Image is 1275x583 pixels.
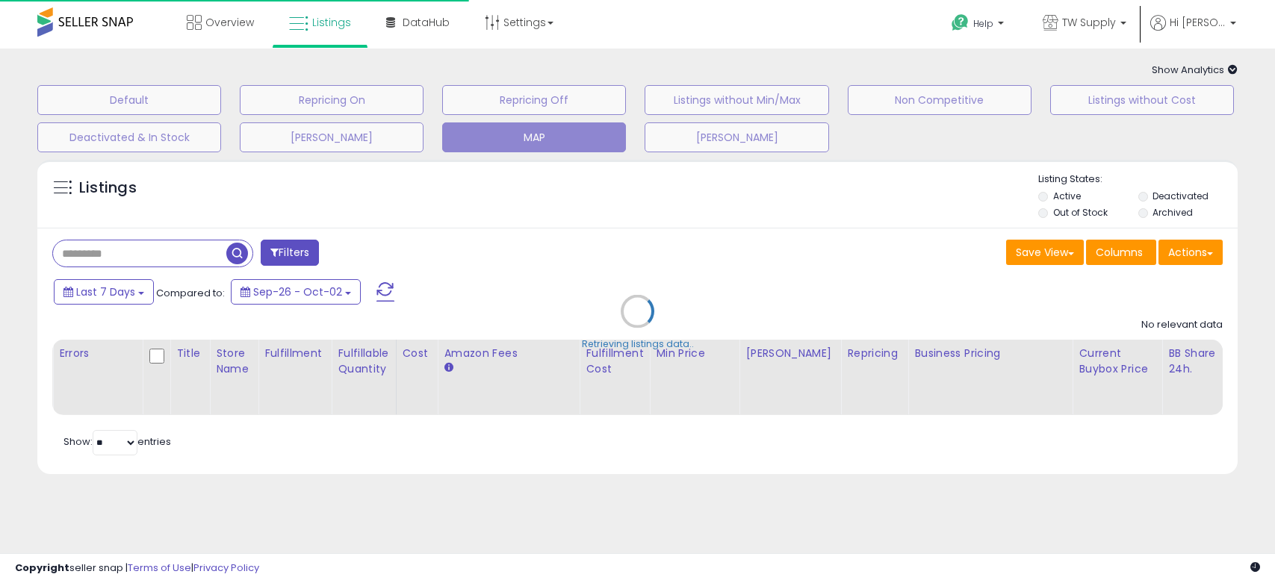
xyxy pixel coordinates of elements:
strong: Copyright [15,561,69,575]
button: Default [37,85,221,115]
button: Non Competitive [848,85,1032,115]
button: Listings without Min/Max [645,85,828,115]
button: [PERSON_NAME] [645,122,828,152]
button: Repricing On [240,85,424,115]
a: Terms of Use [128,561,191,575]
i: Get Help [951,13,970,32]
span: DataHub [403,15,450,30]
a: Help [940,2,1019,49]
span: Hi [PERSON_NAME] [1170,15,1226,30]
div: seller snap | | [15,561,259,576]
button: Listings without Cost [1050,85,1234,115]
button: MAP [442,122,626,152]
button: Repricing Off [442,85,626,115]
a: Hi [PERSON_NAME] [1150,15,1236,49]
span: Help [973,17,993,30]
div: Retrieving listings data.. [582,337,694,351]
button: Deactivated & In Stock [37,122,221,152]
button: [PERSON_NAME] [240,122,424,152]
a: Privacy Policy [193,561,259,575]
span: Listings [312,15,351,30]
span: Overview [205,15,254,30]
span: TW Supply [1062,15,1116,30]
span: Show Analytics [1152,63,1238,77]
